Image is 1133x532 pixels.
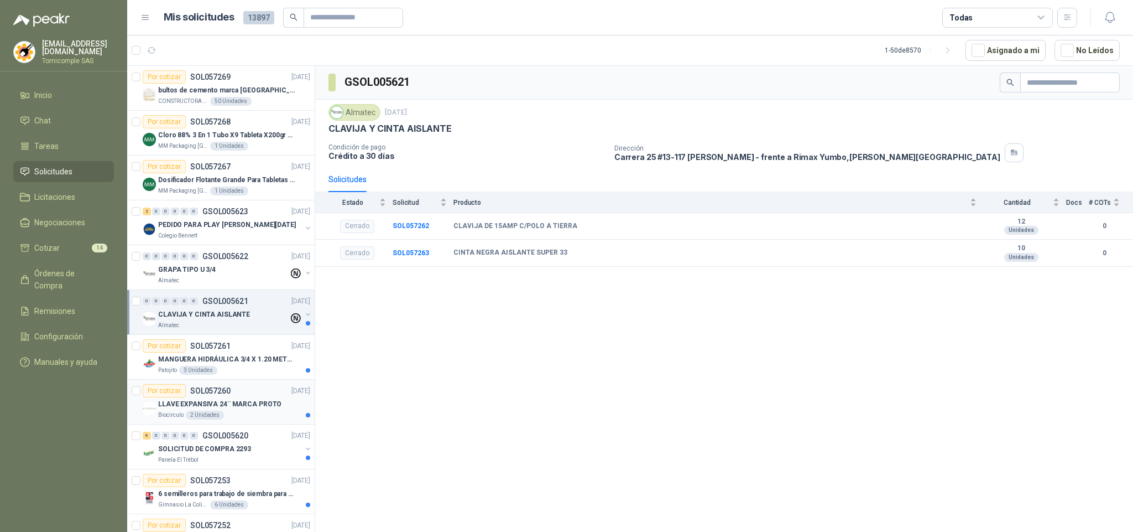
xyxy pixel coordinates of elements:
[127,156,315,200] a: Por cotizarSOL057267[DATE] Company LogoDosificador Flotante Grande Para Tabletas De Cloro Humbold...
[158,500,208,509] p: Gimnasio La Colina
[949,12,973,24] div: Todas
[158,321,179,330] p: Almatec
[143,205,312,240] a: 2 0 0 0 0 0 GSOL005623[DATE] Company LogoPEDIDO PARA PLAY [PERSON_NAME][DATE]Colegio Bennett
[34,267,103,292] span: Órdenes de Compra
[186,411,224,420] div: 2 Unidades
[1089,199,1111,206] span: # COTs
[13,301,114,322] a: Remisiones
[328,151,605,161] p: Crédito a 30 días
[158,97,208,106] p: CONSTRUCTORA GRUPO FIP
[291,386,310,396] p: [DATE]
[202,297,248,305] p: GSOL005621
[143,208,151,215] div: 2
[1089,221,1120,231] b: 0
[143,432,151,440] div: 6
[983,244,1059,253] b: 10
[965,40,1046,61] button: Asignado a mi
[340,220,374,233] div: Cerrado
[143,447,156,460] img: Company Logo
[180,432,189,440] div: 0
[13,161,114,182] a: Solicitudes
[13,136,114,157] a: Tareas
[190,297,198,305] div: 0
[344,74,411,91] h3: GSOL005621
[291,206,310,217] p: [DATE]
[143,297,151,305] div: 0
[1089,192,1133,213] th: # COTs
[158,354,296,365] p: MANGUERA HIDRÁULICA 3/4 X 1.20 METROS DE LONGITUD HR-HR-ACOPLADA
[158,187,208,195] p: MM Packaging [GEOGRAPHIC_DATA]
[158,456,199,464] p: Panela El Trébol
[13,187,114,208] a: Licitaciones
[34,305,75,317] span: Remisiones
[340,246,374,260] div: Cerrado
[983,218,1059,226] b: 12
[180,208,189,215] div: 0
[453,199,968,206] span: Producto
[143,70,186,84] div: Por cotizar
[143,223,156,236] img: Company Logo
[983,199,1051,206] span: Cantidad
[171,432,179,440] div: 0
[393,222,429,230] a: SOL057262
[34,191,75,203] span: Licitaciones
[1089,248,1120,259] b: 0
[34,140,59,152] span: Tareas
[1004,253,1038,262] div: Unidades
[143,474,186,487] div: Por cotizar
[190,73,231,81] p: SOL057269
[190,342,231,350] p: SOL057261
[152,432,160,440] div: 0
[143,312,156,326] img: Company Logo
[202,252,248,260] p: GSOL005622
[92,244,107,252] span: 14
[127,66,315,111] a: Por cotizarSOL057269[DATE] Company Logobultos de cemento marca [GEOGRAPHIC_DATA][PERSON_NAME]- En...
[180,297,189,305] div: 0
[243,11,274,24] span: 13897
[42,58,114,64] p: Tornicomple SAS
[290,13,297,21] span: search
[1004,226,1038,235] div: Unidades
[143,267,156,281] img: Company Logo
[190,118,231,126] p: SOL057268
[393,192,453,213] th: Solicitud
[143,115,186,128] div: Por cotizar
[210,187,248,195] div: 1 Unidades
[190,163,231,171] p: SOL057267
[190,252,198,260] div: 0
[13,85,114,106] a: Inicio
[210,97,252,106] div: 50 Unidades
[614,144,1000,152] p: Dirección
[34,216,85,229] span: Negociaciones
[143,357,156,370] img: Company Logo
[13,263,114,296] a: Órdenes de Compra
[161,208,170,215] div: 0
[34,115,51,127] span: Chat
[13,352,114,373] a: Manuales y ayuda
[291,162,310,172] p: [DATE]
[190,387,231,395] p: SOL057260
[291,520,310,531] p: [DATE]
[393,249,429,257] b: SOL057263
[190,521,231,529] p: SOL057252
[152,252,160,260] div: 0
[190,432,198,440] div: 0
[158,85,296,96] p: bultos de cemento marca [GEOGRAPHIC_DATA][PERSON_NAME]- Entrega en [GEOGRAPHIC_DATA]-Cauca
[158,220,296,230] p: PEDIDO PARA PLAY [PERSON_NAME][DATE]
[143,492,156,505] img: Company Logo
[152,208,160,215] div: 0
[143,295,312,330] a: 0 0 0 0 0 0 GSOL005621[DATE] Company LogoCLAVIJA Y CINTA AISLANTEAlmatec
[158,411,184,420] p: Biocirculo
[161,297,170,305] div: 0
[328,104,380,121] div: Almatec
[34,89,52,101] span: Inicio
[161,252,170,260] div: 0
[143,429,312,464] a: 6 0 0 0 0 0 GSOL005620[DATE] Company LogoSOLICITUD DE COMPRA 2293Panela El Trébol
[158,175,296,185] p: Dosificador Flotante Grande Para Tabletas De Cloro Humboldt
[291,476,310,486] p: [DATE]
[164,9,234,25] h1: Mis solicitudes
[328,143,605,151] p: Condición de pago
[161,432,170,440] div: 0
[34,356,97,368] span: Manuales y ayuda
